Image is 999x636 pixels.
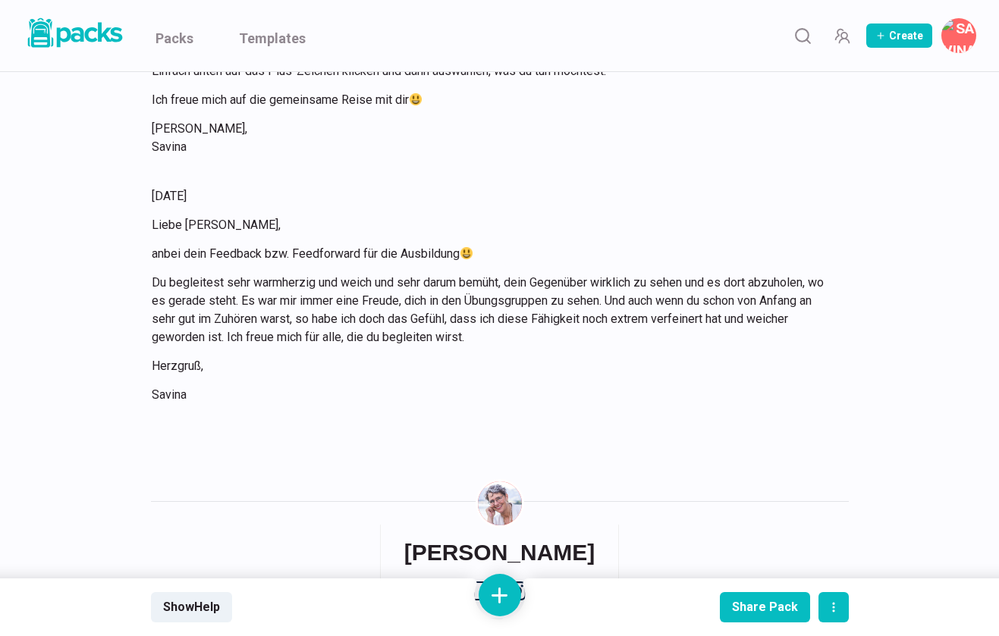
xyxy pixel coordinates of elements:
[460,247,473,259] img: 😃
[152,274,830,346] p: Du begleitest sehr warmherzig und weich und sehr darum bemüht, dein Gegenüber wirklich zu sehen u...
[732,600,798,614] div: Share Pack
[23,15,125,51] img: Packs logo
[152,187,830,205] p: [DATE]
[152,91,830,109] p: Ich freue mich auf die gemeinsame Reise mit dir
[478,481,522,525] img: Savina Tilmann
[151,592,232,622] button: ShowHelp
[827,20,857,51] button: Manage Team Invites
[720,592,810,622] button: Share Pack
[410,93,422,105] img: 😃
[941,18,976,53] button: Savina Tilmann
[23,15,125,56] a: Packs logo
[818,592,849,622] button: actions
[787,20,818,51] button: Search
[404,539,595,566] h6: [PERSON_NAME]
[152,357,830,375] p: Herzgruß,
[152,216,830,234] p: Liebe [PERSON_NAME],
[866,23,932,48] button: Create Pack
[152,245,830,263] p: anbei dein Feedback bzw. Feedforward für die Ausbildung
[152,120,830,156] p: [PERSON_NAME], Savina
[152,386,830,404] p: Savina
